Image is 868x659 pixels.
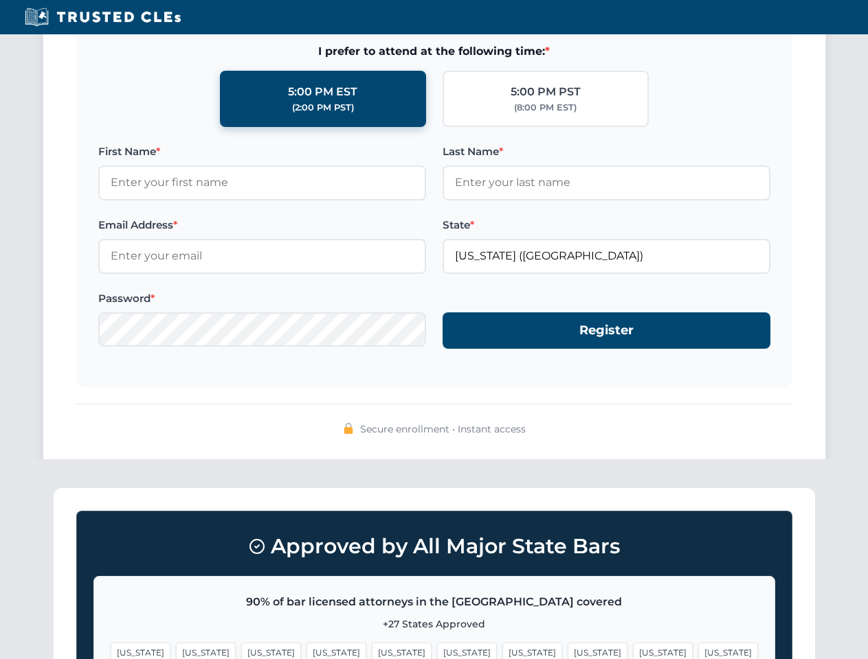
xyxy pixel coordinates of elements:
[111,593,758,611] p: 90% of bar licensed attorneys in the [GEOGRAPHIC_DATA] covered
[21,7,185,27] img: Trusted CLEs
[111,616,758,632] p: +27 States Approved
[98,217,426,233] label: Email Address
[443,143,770,160] label: Last Name
[98,43,770,60] span: I prefer to attend at the following time:
[292,101,354,115] div: (2:00 PM PST)
[98,165,426,200] input: Enter your first name
[343,423,354,434] img: 🔒
[93,528,775,565] h3: Approved by All Major State Bars
[443,239,770,273] input: Florida (FL)
[511,83,581,101] div: 5:00 PM PST
[98,143,426,160] label: First Name
[443,217,770,233] label: State
[443,312,770,349] button: Register
[98,290,426,307] label: Password
[288,83,357,101] div: 5:00 PM EST
[514,101,577,115] div: (8:00 PM EST)
[98,239,426,273] input: Enter your email
[360,421,526,437] span: Secure enrollment • Instant access
[443,165,770,200] input: Enter your last name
